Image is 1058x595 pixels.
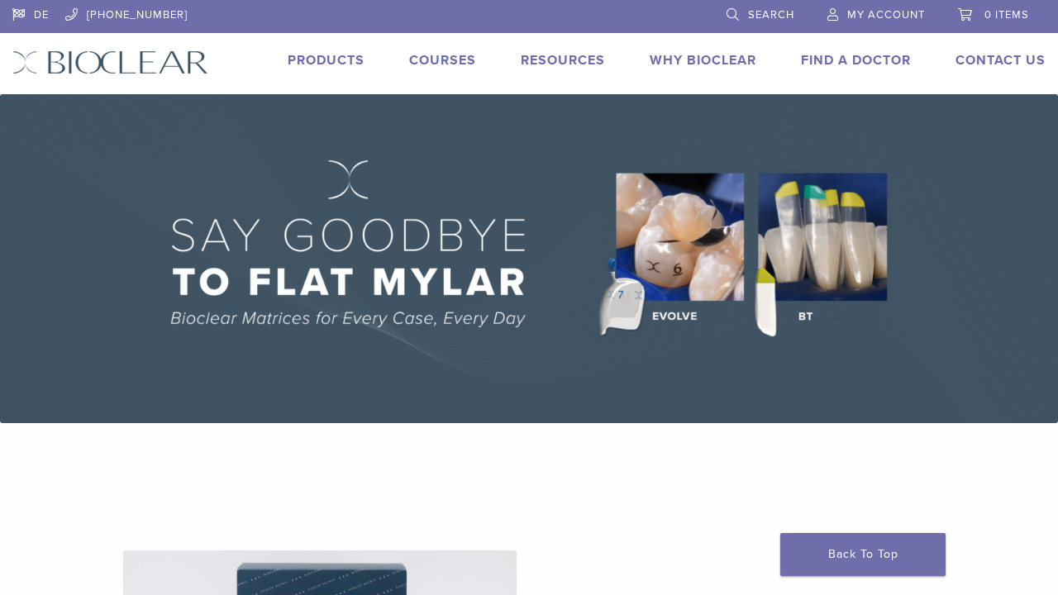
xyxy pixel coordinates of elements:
a: Find A Doctor [801,52,911,69]
span: Search [748,8,794,21]
a: Why Bioclear [650,52,756,69]
a: Courses [409,52,476,69]
a: Contact Us [956,52,1046,69]
a: Back To Top [780,533,946,576]
span: My Account [847,8,925,21]
a: Resources [521,52,605,69]
img: Bioclear [12,50,208,74]
span: 0 items [984,8,1029,21]
a: Products [288,52,365,69]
